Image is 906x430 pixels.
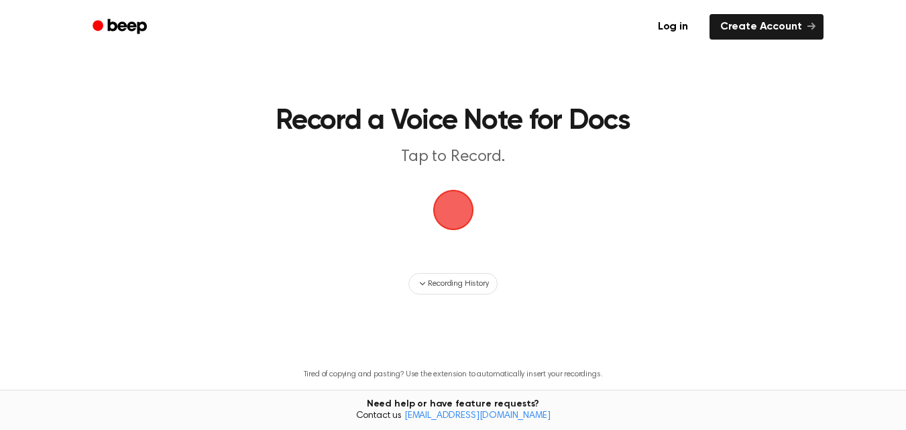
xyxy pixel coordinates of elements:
span: Contact us [8,411,898,423]
h1: Record a Voice Note for Docs [145,107,761,136]
a: Log in [644,11,701,42]
img: Beep Logo [433,190,473,230]
span: Recording History [428,278,488,290]
button: Recording History [408,273,497,294]
a: Create Account [710,14,824,40]
p: Tired of copying and pasting? Use the extension to automatically insert your recordings. [304,370,603,380]
a: Beep [83,14,159,40]
p: Tap to Record. [196,146,711,168]
a: [EMAIL_ADDRESS][DOMAIN_NAME] [404,411,551,421]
